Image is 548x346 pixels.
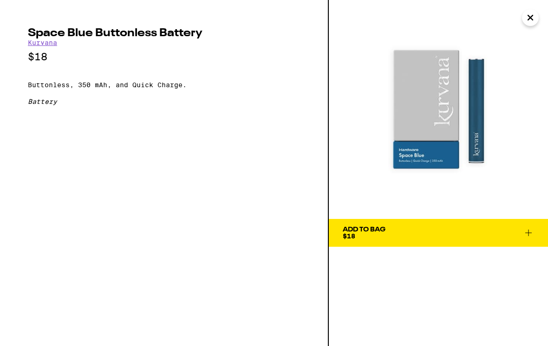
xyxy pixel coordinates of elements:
button: Close [522,9,539,26]
button: Add To Bag$18 [329,219,548,247]
p: Buttonless, 350 mAh, and Quick Charge. [28,81,300,89]
p: $18 [28,51,300,63]
div: Battery [28,98,300,105]
div: Add To Bag [343,226,385,233]
a: Kurvana [28,39,57,46]
span: $18 [343,232,355,240]
h2: Space Blue Buttonless Battery [28,28,300,39]
span: Hi. Need any help? [6,6,67,14]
